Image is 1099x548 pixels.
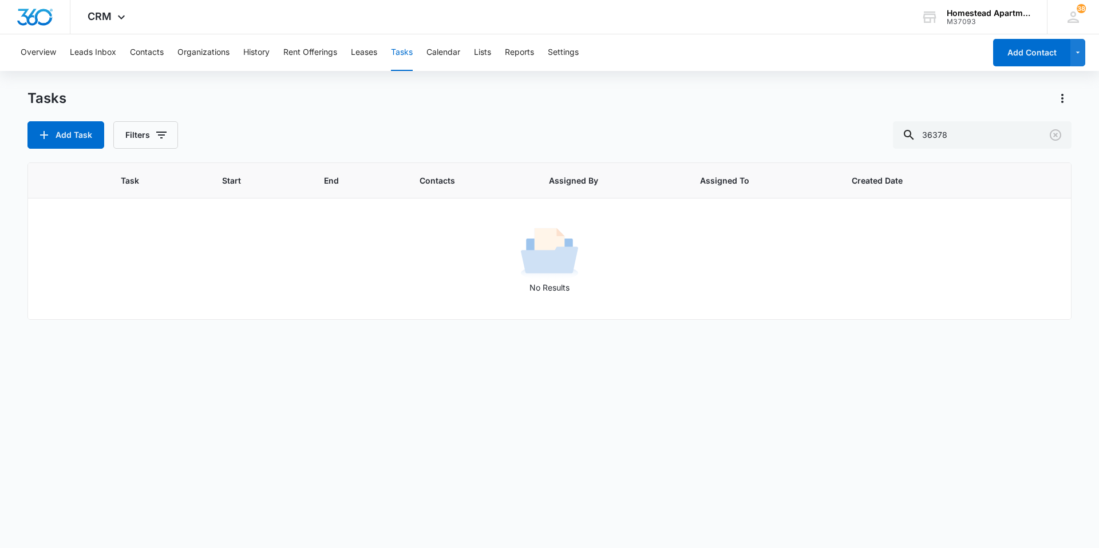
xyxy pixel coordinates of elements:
button: Organizations [177,34,230,71]
button: Tasks [391,34,413,71]
span: CRM [88,10,112,22]
span: 38 [1077,4,1086,13]
button: Filters [113,121,178,149]
button: Settings [548,34,579,71]
button: Calendar [426,34,460,71]
p: No Results [29,281,1070,293]
img: No Results [521,224,578,281]
span: End [324,174,375,186]
span: Assigned To [700,174,807,186]
button: Add Contact [993,39,1070,66]
span: Start [222,174,280,186]
span: Assigned By [549,174,656,186]
button: History [243,34,270,71]
button: Add Task [27,121,104,149]
div: notifications count [1077,4,1086,13]
button: Overview [21,34,56,71]
input: Search Tasks [893,121,1072,149]
span: Contacts [420,174,505,186]
span: Task [121,174,178,186]
h1: Tasks [27,90,66,107]
button: Contacts [130,34,164,71]
button: Clear [1046,126,1065,144]
span: Created Date [852,174,962,186]
button: Actions [1053,89,1072,108]
button: Rent Offerings [283,34,337,71]
button: Leases [351,34,377,71]
button: Lists [474,34,491,71]
div: account name [947,9,1030,18]
button: Leads Inbox [70,34,116,71]
button: Reports [505,34,534,71]
div: account id [947,18,1030,26]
